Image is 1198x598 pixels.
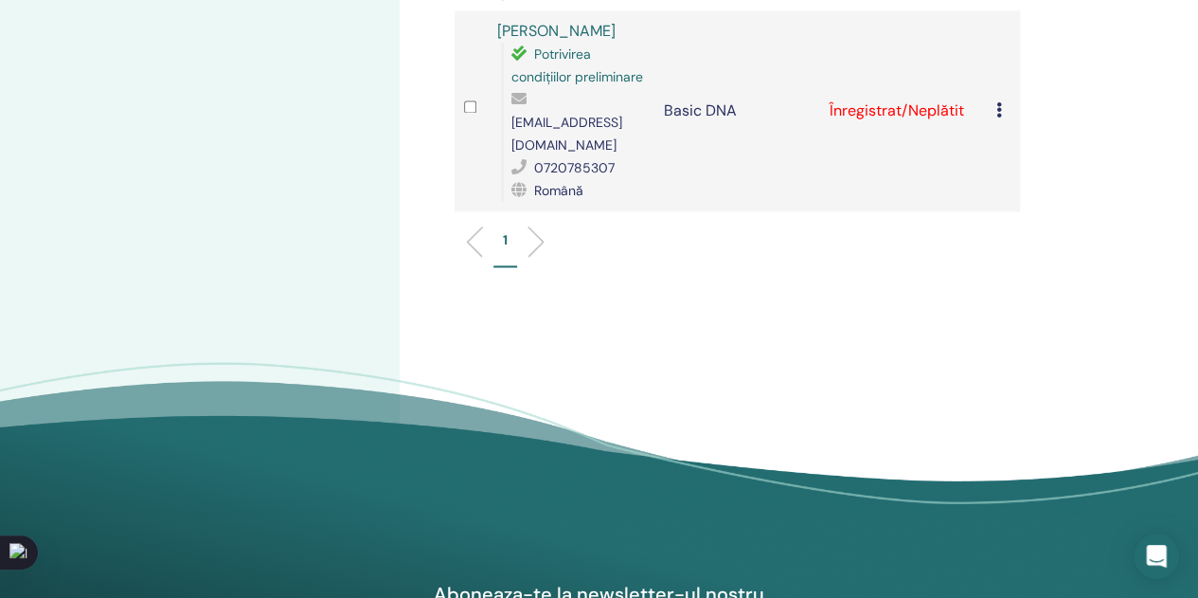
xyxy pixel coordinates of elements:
td: Basic DNA [653,10,820,211]
a: [PERSON_NAME] [497,21,616,41]
span: Potrivirea condițiilor preliminare [511,45,643,85]
div: Open Intercom Messenger [1134,534,1179,579]
span: Română [534,182,583,199]
span: [EMAIL_ADDRESS][DOMAIN_NAME] [511,114,622,154]
span: 0720785307 [534,159,615,176]
p: 1 [503,230,508,250]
